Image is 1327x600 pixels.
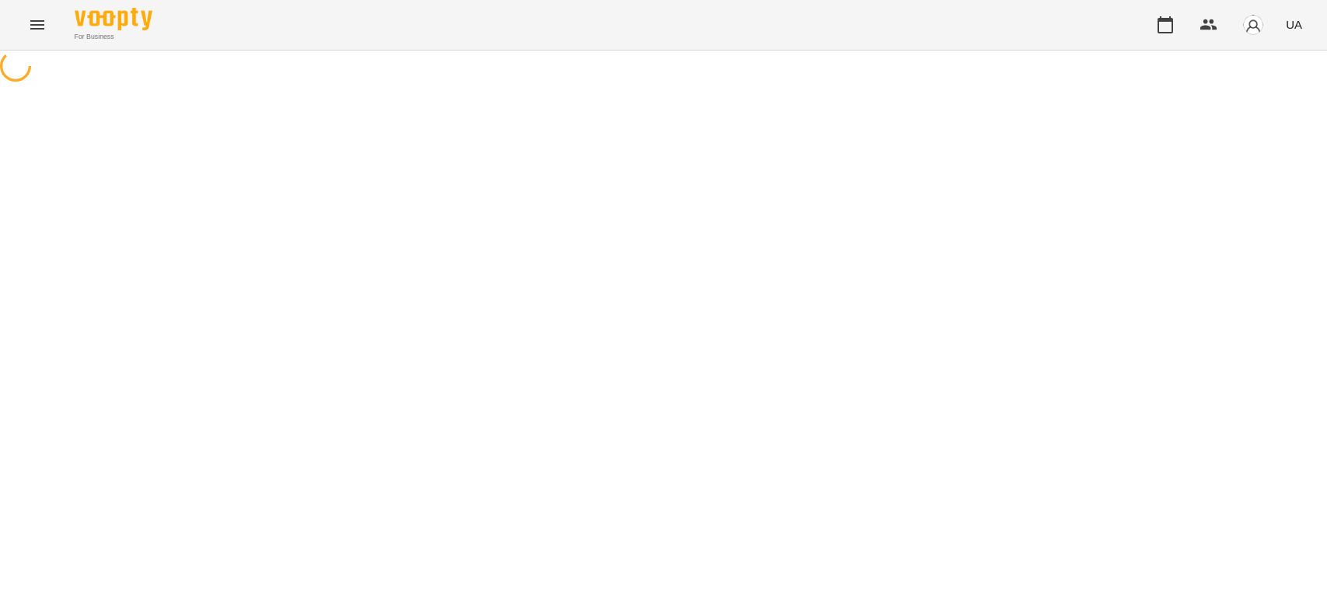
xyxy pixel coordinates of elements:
[1286,16,1302,33] span: UA
[75,8,152,30] img: Voopty Logo
[75,32,152,42] span: For Business
[1280,10,1308,39] button: UA
[19,6,56,44] button: Menu
[1242,14,1264,36] img: avatar_s.png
